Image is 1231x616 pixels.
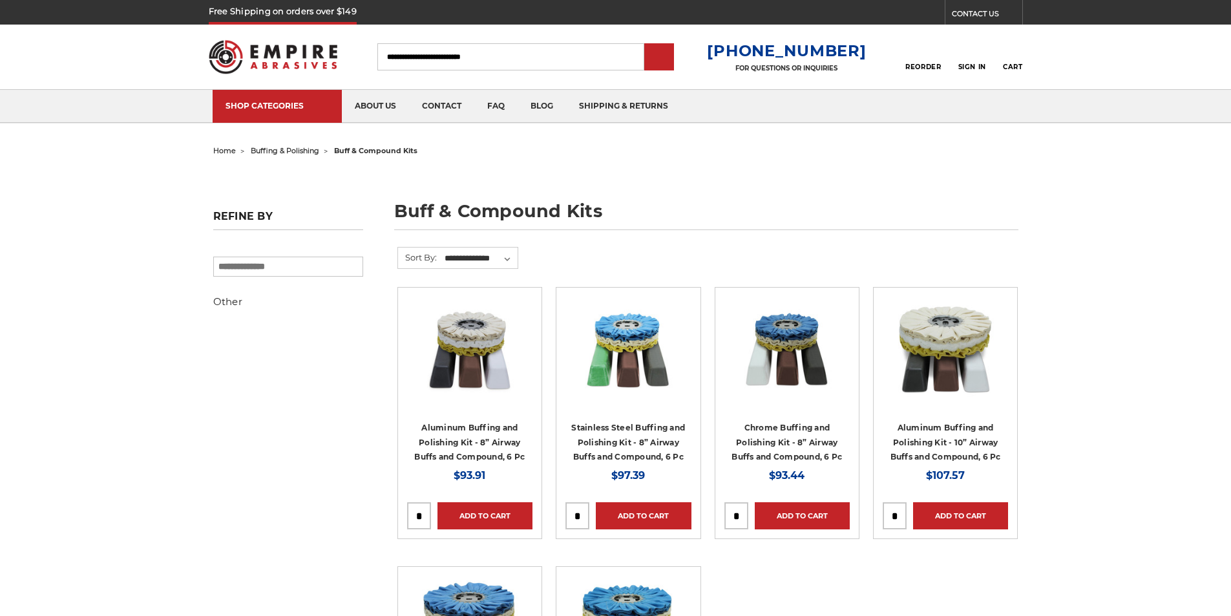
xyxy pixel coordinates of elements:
a: CONTACT US [952,6,1022,25]
a: about us [342,90,409,123]
a: Chrome Buffing and Polishing Kit - 8” Airway Buffs and Compound, 6 Pc [731,423,842,462]
a: faq [474,90,518,123]
h1: buff & compound kits [394,202,1018,230]
a: 8 inch airway buffing wheel and compound kit for stainless steel [565,297,691,422]
a: 8 inch airway buffing wheel and compound kit for chrome [724,297,850,422]
a: Stainless Steel Buffing and Polishing Kit - 8” Airway Buffs and Compound, 6 Pc [571,423,685,462]
span: $93.91 [454,469,485,482]
a: blog [518,90,566,123]
a: 8 inch airway buffing wheel and compound kit for aluminum [407,297,532,422]
a: home [213,146,236,155]
p: FOR QUESTIONS OR INQUIRIES [707,64,866,72]
img: Empire Abrasives [209,32,338,82]
a: Aluminum Buffing and Polishing Kit - 10” Airway Buffs and Compound, 6 Pc [890,423,1001,462]
a: Add to Cart [437,502,532,529]
img: 8 inch airway buffing wheel and compound kit for chrome [735,297,839,400]
img: 8 inch airway buffing wheel and compound kit for stainless steel [576,297,680,400]
a: buffing & polishing [251,146,319,155]
a: 10 inch airway buff and polishing compound kit for aluminum [883,297,1008,422]
input: Submit [646,45,672,70]
a: Aluminum Buffing and Polishing Kit - 8” Airway Buffs and Compound, 6 Pc [414,423,525,462]
h5: Other [213,294,363,310]
span: $107.57 [926,469,965,482]
label: Sort By: [398,248,437,267]
span: Sign In [958,63,986,71]
div: SHOP CATEGORIES [226,101,329,111]
a: Add to Cart [913,502,1008,529]
h5: Refine by [213,210,363,230]
a: Cart [1003,43,1022,71]
a: Add to Cart [755,502,850,529]
span: buff & compound kits [334,146,417,155]
a: contact [409,90,474,123]
a: Reorder [905,43,941,70]
a: [PHONE_NUMBER] [707,41,866,60]
img: 10 inch airway buff and polishing compound kit for aluminum [894,297,997,400]
img: 8 inch airway buffing wheel and compound kit for aluminum [418,297,521,400]
a: Add to Cart [596,502,691,529]
a: shipping & returns [566,90,681,123]
span: Reorder [905,63,941,71]
span: $93.44 [769,469,805,482]
span: $97.39 [611,469,645,482]
select: Sort By: [443,249,518,268]
span: Cart [1003,63,1022,71]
